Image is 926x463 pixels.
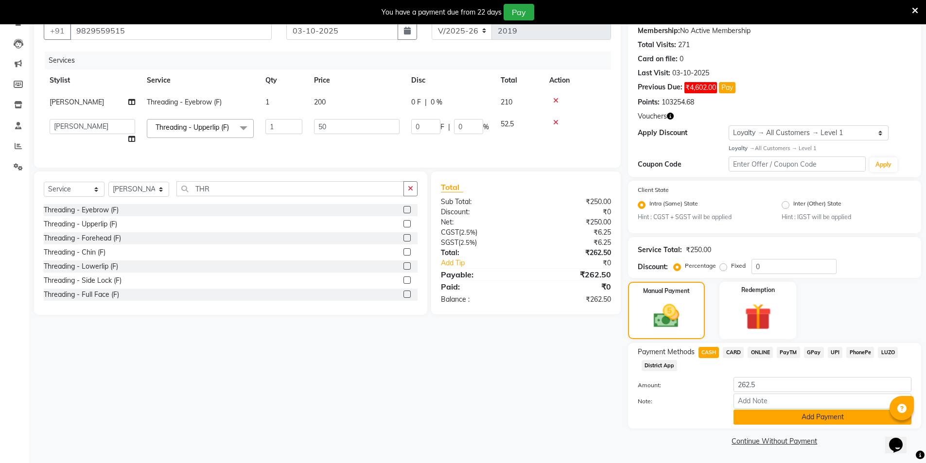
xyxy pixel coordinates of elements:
[638,68,670,78] div: Last Visit:
[526,197,618,207] div: ₹250.00
[448,122,450,132] span: |
[526,207,618,217] div: ₹0
[441,228,459,237] span: CGST
[434,248,526,258] div: Total:
[526,269,618,280] div: ₹262.50
[729,145,754,152] strong: Loyalty →
[638,111,667,121] span: Vouchers
[729,156,866,171] input: Enter Offer / Coupon Code
[526,294,618,305] div: ₹262.50
[638,26,911,36] div: No Active Membership
[646,301,687,331] img: _cash.svg
[434,258,541,268] a: Add Tip
[638,82,682,93] div: Previous Due:
[685,261,716,270] label: Percentage
[719,82,735,93] button: Pay
[44,233,121,243] div: Threading - Forehead (F)
[680,54,683,64] div: 0
[411,97,421,107] span: 0 F
[501,120,514,128] span: 52.5
[804,347,824,358] span: GPay
[156,123,229,132] span: Threading - Upperlip (F)
[793,199,841,211] label: Inter (Other) State
[638,128,729,138] div: Apply Discount
[630,397,727,406] label: Note:
[638,186,669,194] label: Client State
[777,347,800,358] span: PayTM
[425,97,427,107] span: |
[434,207,526,217] div: Discount:
[723,347,744,358] span: CARD
[729,144,911,153] div: All Customers → Level 1
[630,436,919,446] a: Continue Without Payment
[434,269,526,280] div: Payable:
[526,248,618,258] div: ₹262.50
[870,157,897,172] button: Apply
[649,199,698,211] label: Intra (Same) State
[434,197,526,207] div: Sub Total:
[782,213,911,222] small: Hint : IGST will be applied
[308,69,405,91] th: Price
[731,261,746,270] label: Fixed
[846,347,874,358] span: PhonePe
[662,97,694,107] div: 103254.68
[501,98,512,106] span: 210
[684,82,717,93] span: ₹4,602.00
[748,347,773,358] span: ONLINE
[638,245,682,255] div: Service Total:
[229,123,233,132] a: x
[638,26,680,36] div: Membership:
[543,69,611,91] th: Action
[50,98,104,106] span: [PERSON_NAME]
[434,294,526,305] div: Balance :
[44,261,118,272] div: Threading - Lowerlip (F)
[441,182,463,192] span: Total
[734,377,911,392] input: Amount
[70,21,272,40] input: Search by Name/Mobile/Email/Code
[460,239,475,246] span: 2.5%
[141,69,260,91] th: Service
[642,360,678,371] span: District App
[431,97,442,107] span: 0 %
[434,217,526,227] div: Net:
[526,281,618,292] div: ₹0
[736,300,780,333] img: _gift.svg
[176,181,404,196] input: Search or Scan
[638,40,676,50] div: Total Visits:
[878,347,898,358] span: LUZO
[44,21,71,40] button: +91
[638,159,729,170] div: Coupon Code
[638,347,695,357] span: Payment Methods
[44,219,117,229] div: Threading - Upperlip (F)
[382,7,502,17] div: You have a payment due from 22 days
[672,68,709,78] div: 03-10-2025
[526,238,618,248] div: ₹6.25
[699,347,719,358] span: CASH
[734,394,911,409] input: Add Note
[542,258,618,268] div: ₹0
[828,347,843,358] span: UPI
[483,122,489,132] span: %
[147,98,222,106] span: Threading - Eyebrow (F)
[526,217,618,227] div: ₹250.00
[495,69,543,91] th: Total
[678,40,690,50] div: 271
[461,228,475,236] span: 2.5%
[630,381,727,390] label: Amount:
[44,290,119,300] div: Threading - Full Face (F)
[441,238,458,247] span: SGST
[44,275,122,286] div: Threading - Side Lock (F)
[44,69,141,91] th: Stylist
[44,247,105,257] div: Threading - Chin (F)
[434,227,526,238] div: ( )
[265,98,269,106] span: 1
[885,424,916,453] iframe: chat widget
[44,205,119,215] div: Threading - Eyebrow (F)
[734,410,911,425] button: Add Payment
[638,213,768,222] small: Hint : CGST + SGST will be applied
[526,227,618,238] div: ₹6.25
[638,54,678,64] div: Card on file:
[741,286,775,294] label: Redemption
[504,4,534,20] button: Pay
[434,238,526,248] div: ( )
